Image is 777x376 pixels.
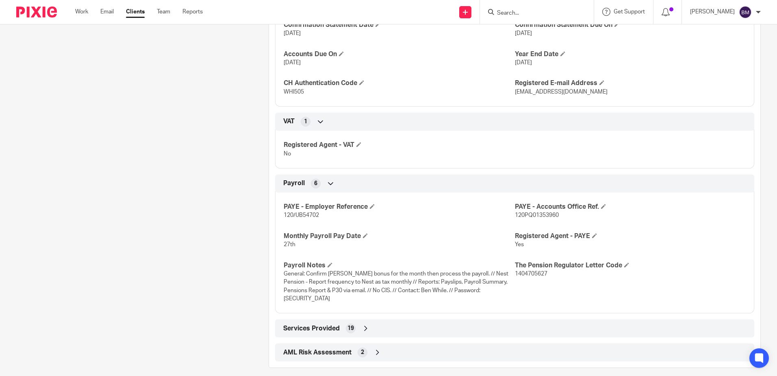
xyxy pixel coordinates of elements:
[515,212,559,218] span: 120PQ01353960
[284,21,514,29] h4: Confirmation Statement Date
[515,50,746,59] h4: Year End Date
[314,179,317,188] span: 6
[515,79,746,87] h4: Registered E-mail Address
[16,7,57,17] img: Pixie
[515,21,746,29] h4: Confirmation Statement Due On
[515,261,746,270] h4: The Pension Regulator Letter Code
[515,232,746,240] h4: Registered Agent - PAYE
[284,89,304,95] span: WHI505
[515,242,524,247] span: Yes
[614,9,645,15] span: Get Support
[284,79,514,87] h4: CH Authentication Code
[284,203,514,211] h4: PAYE - Employer Reference
[284,242,295,247] span: 27th
[283,117,295,126] span: VAT
[515,271,547,277] span: 1404705627
[284,141,514,149] h4: Registered Agent - VAT
[361,348,364,356] span: 2
[284,261,514,270] h4: Payroll Notes
[283,324,340,333] span: Services Provided
[304,118,307,126] span: 1
[75,8,88,16] a: Work
[284,232,514,240] h4: Monthly Payroll Pay Date
[284,151,291,157] span: No
[739,6,752,19] img: svg%3E
[690,8,735,16] p: [PERSON_NAME]
[515,60,532,66] span: [DATE]
[515,203,746,211] h4: PAYE - Accounts Office Ref.
[515,31,532,36] span: [DATE]
[284,212,319,218] span: 120/UB54702
[126,8,145,16] a: Clients
[284,50,514,59] h4: Accounts Due On
[284,60,301,66] span: [DATE]
[100,8,114,16] a: Email
[182,8,203,16] a: Reports
[347,324,354,332] span: 19
[283,348,352,357] span: AML Risk Assessment
[515,89,608,95] span: [EMAIL_ADDRESS][DOMAIN_NAME]
[284,31,301,36] span: [DATE]
[283,179,305,188] span: Payroll
[496,10,569,17] input: Search
[157,8,170,16] a: Team
[284,271,508,302] span: General: Confirm [PERSON_NAME] bonus for the month then process the payroll. // Nest Pension - Re...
